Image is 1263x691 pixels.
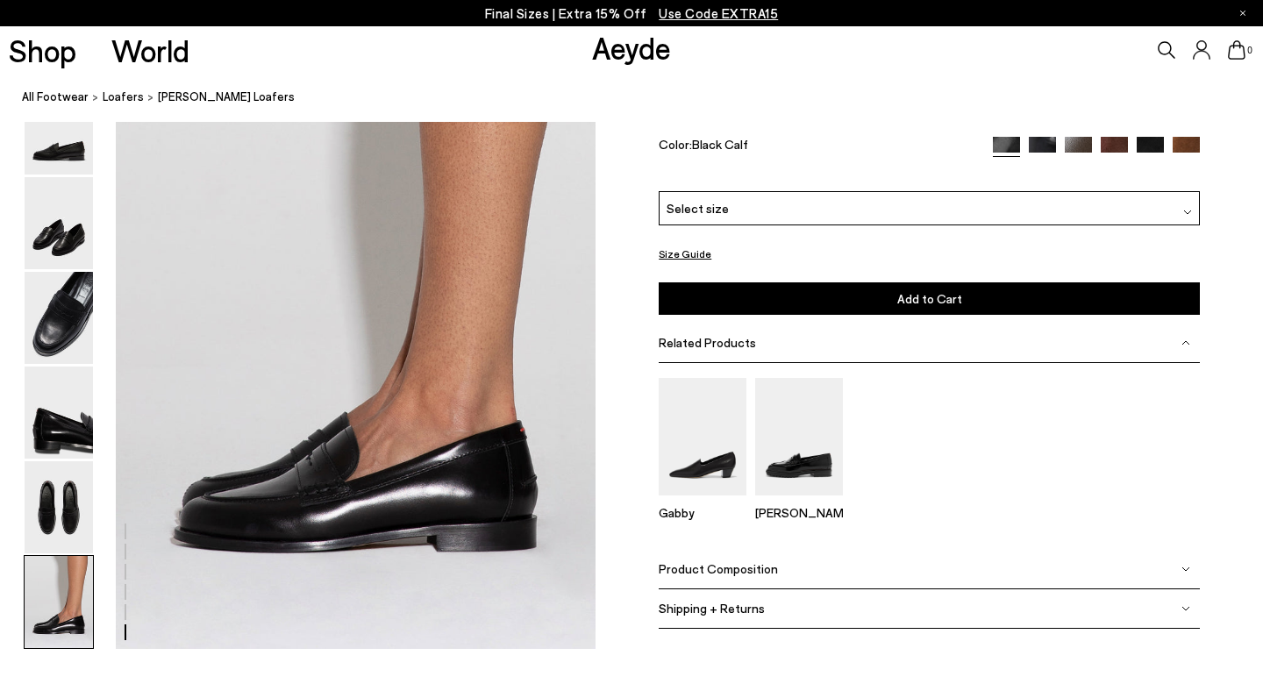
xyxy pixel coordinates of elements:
span: Loafers [103,89,144,103]
a: Shop [9,35,76,66]
img: Oscar Leather Loafers - Image 4 [25,367,93,459]
img: Leon Loafers [755,378,843,495]
img: Oscar Leather Loafers - Image 3 [25,272,93,364]
img: Oscar Leather Loafers - Image 6 [25,556,93,648]
img: svg%3E [1183,208,1192,217]
span: Select size [667,199,729,217]
div: Color: [659,137,975,157]
span: [PERSON_NAME] Loafers [158,88,295,106]
span: Add to Cart [897,291,962,306]
p: Final Sizes | Extra 15% Off [485,3,779,25]
a: Loafers [103,88,144,106]
span: Product Composition [659,561,778,576]
img: svg%3E [1181,604,1190,613]
span: Related Products [659,335,756,350]
span: 0 [1245,46,1254,55]
img: svg%3E [1181,338,1190,347]
img: Oscar Leather Loafers - Image 5 [25,461,93,553]
p: [PERSON_NAME] [755,505,843,520]
span: Black Calf [692,137,748,152]
img: svg%3E [1181,565,1190,573]
a: Leon Loafers [PERSON_NAME] [755,483,843,520]
span: Navigate to /collections/ss25-final-sizes [659,5,778,21]
button: Add to Cart [659,282,1200,315]
img: Oscar Leather Loafers - Image 2 [25,177,93,269]
a: Aeyde [592,29,671,66]
span: Shipping + Returns [659,601,765,616]
p: Gabby [659,505,746,520]
img: Oscar Leather Loafers - Image 1 [25,82,93,175]
a: World [111,35,189,66]
a: All Footwear [22,88,89,106]
a: 0 [1228,40,1245,60]
nav: breadcrumb [22,74,1263,122]
a: Gabby Almond-Toe Loafers Gabby [659,483,746,520]
button: Size Guide [659,243,711,265]
img: Gabby Almond-Toe Loafers [659,378,746,495]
